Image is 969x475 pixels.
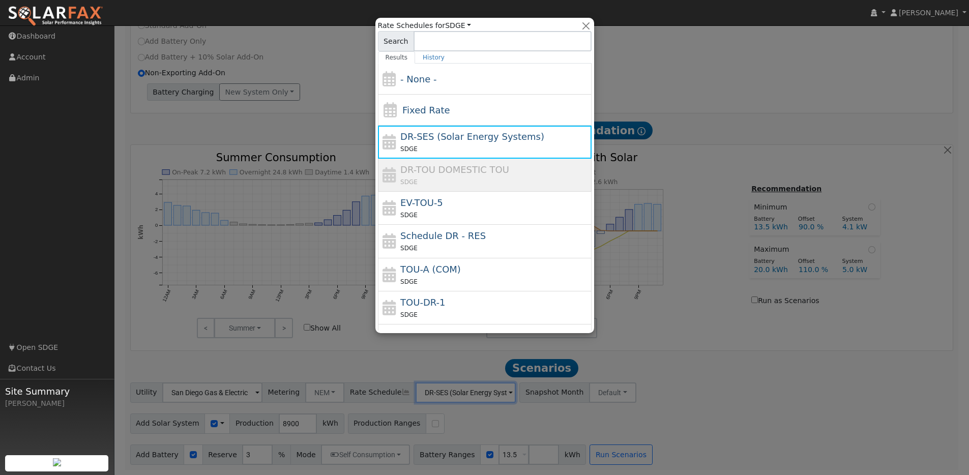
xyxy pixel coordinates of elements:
[400,264,461,275] span: TOU-A (Commercial)
[378,51,416,64] a: Results
[400,145,418,153] span: SDGE
[400,311,418,318] span: SDGE
[402,105,450,115] span: Fixed Rate
[899,9,958,17] span: [PERSON_NAME]
[445,21,471,29] a: SDGE
[5,384,109,398] span: Site Summary
[400,164,509,175] span: DR-TOU DOMESTIC TIME-OF-USE
[400,197,443,208] span: EV-TOU-5
[53,458,61,466] img: retrieve
[400,245,418,252] span: SDGE
[400,278,418,285] span: SDGE
[378,20,472,31] span: Rate Schedules for
[400,74,436,84] span: - None -
[8,6,103,27] img: SolarFax
[400,297,445,308] span: TOU-DR-1
[5,398,109,409] div: [PERSON_NAME]
[400,131,544,142] span: DR-SES (Solar Energy Systems)
[400,179,418,186] span: SDGE
[415,51,452,64] a: History
[400,230,486,241] span: Schedule DR - RESIDENTIAL
[400,212,418,219] span: SDGE
[378,31,414,51] span: Search
[400,330,445,341] span: TOU-DR-2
